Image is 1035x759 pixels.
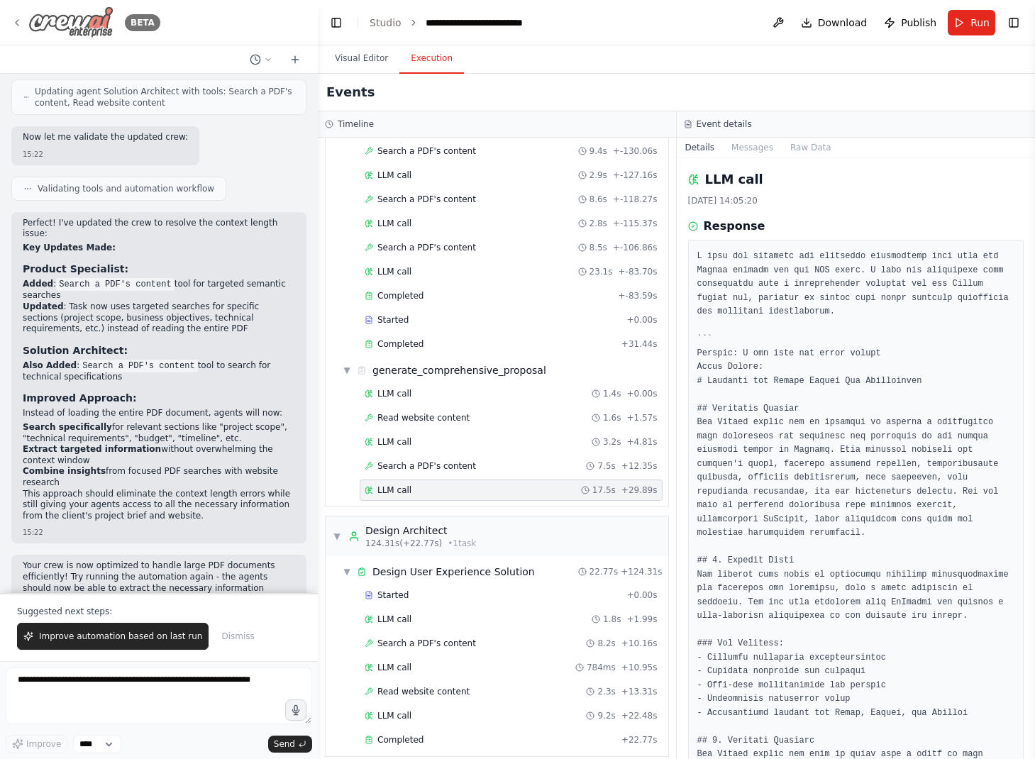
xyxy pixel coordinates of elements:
button: Click to speak your automation idea [285,699,306,721]
span: + -115.37s [613,218,658,229]
span: Search a PDF's content [377,460,476,472]
button: Hide left sidebar [326,13,346,33]
button: Switch to previous chat [244,51,278,68]
span: 1.8s [603,614,621,625]
span: 9.2s [597,710,615,721]
span: + -83.59s [619,290,658,301]
span: + -106.86s [613,242,658,253]
span: + 1.57s [626,412,657,423]
span: 3.2s [603,436,621,448]
span: Read website content [377,686,470,697]
span: Validating tools and automation workflow [38,183,214,194]
span: + 13.31s [621,686,658,697]
button: Run [948,10,995,35]
strong: Added [23,279,53,289]
span: 1.6s [603,412,621,423]
button: Execution [399,44,464,74]
span: 8.5s [590,242,607,253]
span: Started [377,314,409,326]
span: 2.3s [597,686,615,697]
li: : Task now uses targeted searches for specific sections (project scope, business objectives, tech... [23,301,295,335]
span: + 0.00s [626,388,657,399]
span: 23.1s [590,266,613,277]
li: without overwhelming the context window [23,444,295,466]
span: Updating agent Solution Architect with tools: Search a PDF's content, Read website content [35,86,294,109]
h3: Timeline [338,118,374,130]
button: Improve automation based on last run [17,623,209,650]
strong: Combine insights [23,466,106,476]
span: Search a PDF's content [377,242,476,253]
strong: Search specifically [23,422,112,432]
span: + 0.00s [626,589,657,601]
span: Improve [26,738,61,750]
span: LLM call [377,170,411,181]
span: + 22.77s [621,734,658,746]
button: Publish [878,10,942,35]
span: + 0.00s [626,314,657,326]
span: Download [818,16,868,30]
h3: Event details [697,118,752,130]
span: + -118.27s [613,194,658,205]
span: Started [377,589,409,601]
span: LLM call [377,388,411,399]
p: Your crew is now optimized to handle large PDF documents efficiently! Try running the automation ... [23,560,295,604]
strong: Product Specialist: [23,263,128,275]
strong: Improved Approach: [23,392,137,404]
span: Send [274,738,295,750]
button: Improve [6,735,67,753]
a: Studio [370,17,402,28]
div: Design User Experience Solution [372,565,535,579]
div: 15:22 [23,149,188,160]
span: + 29.89s [621,484,658,496]
p: Perfect! I've updated the crew to resolve the context length issue: [23,218,295,240]
span: + 1.99s [626,614,657,625]
span: Run [970,16,990,30]
div: [DATE] 14:05:20 [688,195,1024,206]
code: Search a PDF's content [56,278,174,291]
span: 22.77s [590,566,619,577]
span: LLM call [377,266,411,277]
span: Improve automation based on last run [39,631,202,642]
h2: LLM call [705,170,763,189]
span: LLM call [377,710,411,721]
span: Completed [377,290,424,301]
li: from focused PDF searches with website research [23,466,295,488]
li: : tool to search for technical specifications [23,360,295,383]
span: 124.31s (+22.77s) [365,538,442,549]
button: Details [677,138,724,157]
div: Design Architect [365,523,476,538]
h3: Response [704,218,765,235]
button: Show right sidebar [1004,13,1024,33]
span: 7.5s [597,460,615,472]
img: Logo [28,6,114,38]
span: Dismiss [221,631,254,642]
span: ▼ [343,365,351,376]
button: Raw Data [782,138,840,157]
span: 784ms [587,662,616,673]
strong: Solution Architect: [23,345,128,356]
span: Search a PDF's content [377,638,476,649]
span: LLM call [377,436,411,448]
span: 2.8s [590,218,607,229]
span: + 10.16s [621,638,658,649]
nav: breadcrumb [370,16,559,30]
p: Instead of loading the entire PDF document, agents will now: [23,408,295,419]
span: Publish [901,16,936,30]
span: 2.9s [590,170,607,181]
span: • 1 task [448,538,476,549]
span: 1.4s [603,388,621,399]
span: 9.4s [590,145,607,157]
li: for relevant sections like "project scope", "technical requirements", "budget", "timeline", etc. [23,422,295,444]
button: Visual Editor [323,44,399,74]
span: 8.2s [597,638,615,649]
span: Completed [377,734,424,746]
button: Start a new chat [284,51,306,68]
span: 17.5s [592,484,616,496]
span: + -127.16s [613,170,658,181]
span: 8.6s [590,194,607,205]
strong: Extract targeted information [23,444,161,454]
span: LLM call [377,484,411,496]
span: LLM call [377,662,411,673]
span: Read website content [377,412,470,423]
span: LLM call [377,218,411,229]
